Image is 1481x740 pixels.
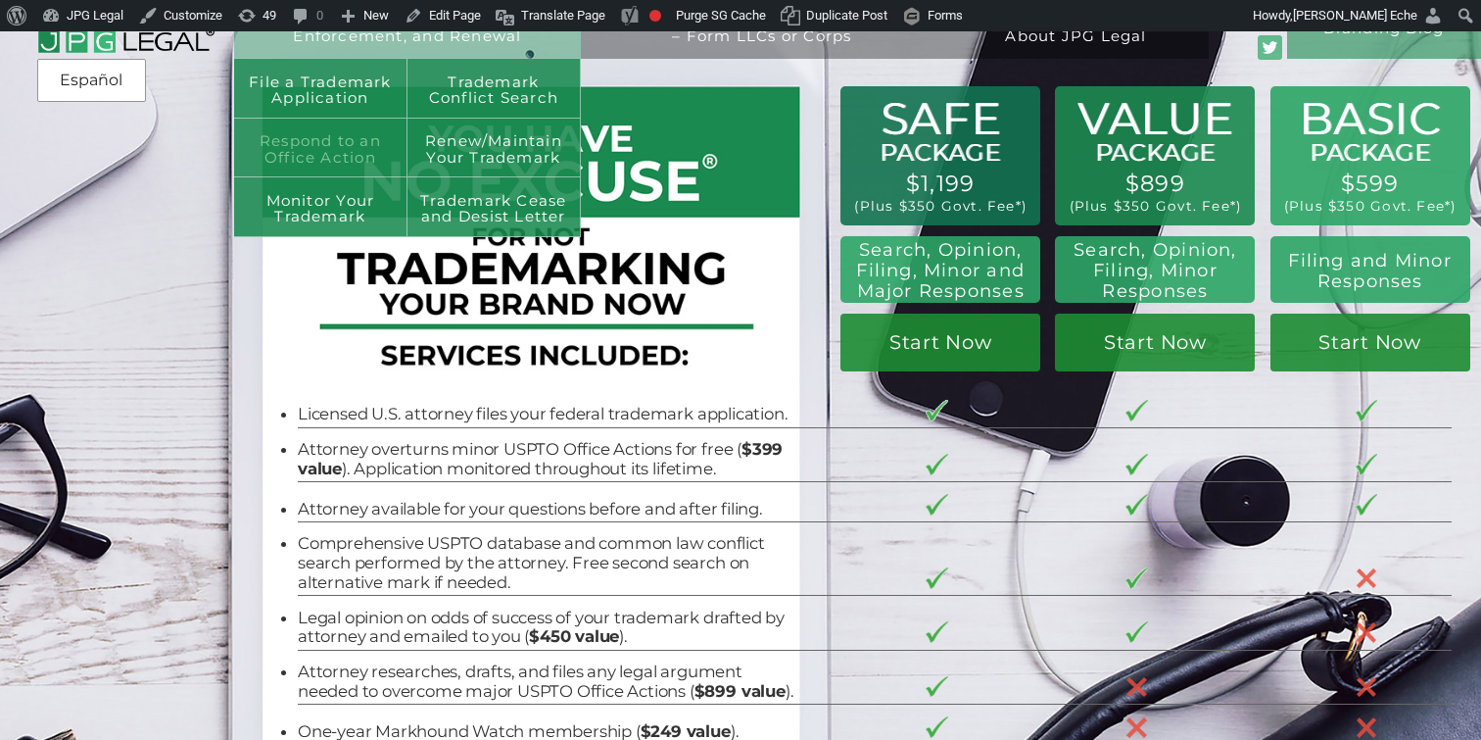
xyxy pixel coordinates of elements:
img: checkmark-border-3.png [926,567,948,589]
li: Attorney researches, drafts, and files any legal argument needed to overcome major USPTO Office A... [298,663,797,701]
h2: Filing and Minor Responses [1282,250,1458,291]
h2: Search, Opinion, Filing, Minor Responses [1067,239,1243,302]
img: X-30-3.png [1356,676,1378,699]
li: Legal opinion on odds of success of your trademark drafted by attorney and emailed to you ( ). [298,609,797,647]
a: Trademark Cease and Desist Letter [407,177,581,236]
img: X-30-3.png [1125,676,1148,699]
li: Attorney overturns minor USPTO Office Actions for free ( ). Application monitored throughout its ... [298,440,797,478]
img: checkmark-border-3.png [1125,454,1148,475]
a: Español [43,63,140,98]
img: checkmark-border-3.png [926,494,948,516]
li: Attorney available for your questions before and after filing. [298,500,797,519]
img: checkmark-border-3.png [1356,400,1378,421]
img: X-30-3.png [1356,716,1378,739]
span: [PERSON_NAME] Eche [1293,8,1417,23]
a: Respond to an Office Action [234,119,407,177]
img: X-30-3.png [1125,716,1148,739]
img: checkmark-border-3.png [1125,400,1148,421]
img: checkmark-border-3.png [926,716,948,738]
a: More InformationAbout JPG Legal [958,13,1194,72]
img: checkmark-border-3.png [926,454,948,475]
img: checkmark-border-3.png [1356,494,1378,516]
b: $450 value [529,626,619,646]
a: Trademark Conflict Search [407,59,581,118]
a: File a Trademark Application [234,59,407,118]
img: checkmark-border-3.png [926,400,948,421]
img: Twitter_Social_Icon_Rounded_Square_Color-mid-green3-90.png [1258,35,1282,60]
div: Focus keyphrase not set [649,10,661,22]
a: Buy/Sell Domains or Trademarks– Form LLCs or Corps [581,13,943,72]
img: checkmark-border-3.png [926,621,948,643]
li: Comprehensive USPTO database and common law conflict search performed by the attorney. Free secon... [298,534,797,592]
li: Licensed U.S. attorney files your federal trademark application. [298,405,797,424]
b: $899 value [694,681,786,701]
img: checkmark-border-3.png [926,676,948,698]
a: Start Now [840,314,1040,372]
img: checkmark-border-3.png [1125,567,1148,589]
b: $399 value [298,439,783,478]
img: checkmark-border-3.png [1125,621,1148,643]
a: Start Now [1270,314,1470,372]
a: Trademark Registration,Enforcement, and Renewal [249,13,566,72]
img: checkmark-border-3.png [1125,494,1148,516]
img: X-30-3.png [1356,621,1378,644]
a: Monitor Your Trademark [234,177,407,236]
h2: Search, Opinion, Filing, Minor and Major Responses [849,239,1031,302]
a: Start Now [1055,314,1255,372]
img: checkmark-border-3.png [1356,454,1378,475]
img: X-30-3.png [1356,567,1378,590]
a: Renew/Maintain Your Trademark [407,119,581,177]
